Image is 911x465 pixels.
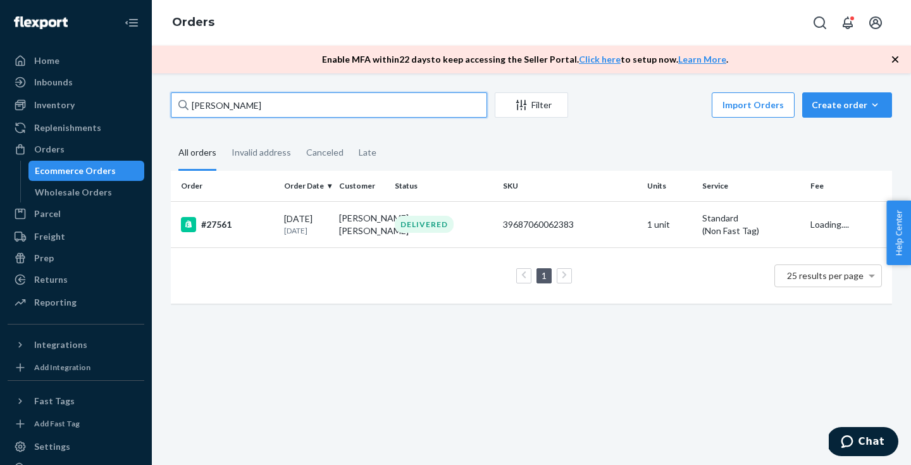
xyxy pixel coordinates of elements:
div: 39687060062383 [503,218,637,231]
div: Home [34,54,59,67]
button: Create order [802,92,892,118]
div: Filter [495,99,567,111]
td: Loading.... [805,201,892,247]
th: Order [171,171,279,201]
button: Open notifications [835,10,860,35]
ol: breadcrumbs [162,4,225,41]
a: Inbounds [8,72,144,92]
th: Status [390,171,498,201]
p: Standard [702,212,800,225]
a: Ecommerce Orders [28,161,145,181]
div: Replenishments [34,121,101,134]
div: Integrations [34,338,87,351]
div: Freight [34,230,65,243]
div: Inbounds [34,76,73,89]
td: [PERSON_NAME] [PERSON_NAME] [334,201,389,247]
a: Reporting [8,292,144,313]
a: Replenishments [8,118,144,138]
a: Learn More [678,54,726,65]
button: Open account menu [863,10,888,35]
input: Search orders [171,92,487,118]
a: Click here [579,54,621,65]
a: Page 1 is your current page [539,270,549,281]
a: Inventory [8,95,144,115]
div: Wholesale Orders [35,186,112,199]
a: Parcel [8,204,144,224]
div: Returns [34,273,68,286]
div: DELIVERED [395,216,454,233]
p: Enable MFA within 22 days to keep accessing the Seller Portal. to setup now. . [322,53,728,66]
div: Reporting [34,296,77,309]
button: Help Center [886,201,911,265]
img: Flexport logo [14,16,68,29]
div: Late [359,136,376,169]
button: Integrations [8,335,144,355]
div: Canceled [306,136,344,169]
a: Prep [8,248,144,268]
a: Freight [8,226,144,247]
div: Parcel [34,208,61,220]
a: Returns [8,270,144,290]
a: Add Fast Tag [8,416,144,431]
th: Units [642,171,697,201]
span: 25 results per page [787,270,864,281]
th: Fee [805,171,892,201]
div: All orders [178,136,216,171]
button: Import Orders [712,92,795,118]
td: 1 unit [642,201,697,247]
a: Orders [172,15,214,29]
a: Orders [8,139,144,159]
th: Service [697,171,805,201]
div: Add Integration [34,362,90,373]
button: Close Navigation [119,10,144,35]
div: Orders [34,143,65,156]
div: (Non Fast Tag) [702,225,800,237]
div: Settings [34,440,70,453]
div: Invalid address [232,136,291,169]
button: Open Search Box [807,10,833,35]
a: Settings [8,437,144,457]
div: [DATE] [284,213,329,236]
a: Wholesale Orders [28,182,145,202]
p: [DATE] [284,225,329,236]
th: Order Date [279,171,334,201]
button: Filter [495,92,568,118]
div: Inventory [34,99,75,111]
a: Add Integration [8,360,144,375]
div: Create order [812,99,883,111]
div: Add Fast Tag [34,418,80,429]
th: SKU [498,171,642,201]
div: Fast Tags [34,395,75,407]
div: Customer [339,180,384,191]
div: Ecommerce Orders [35,164,116,177]
div: Prep [34,252,54,264]
button: Fast Tags [8,391,144,411]
iframe: Opens a widget where you can chat to one of our agents [829,427,898,459]
div: #27561 [181,217,274,232]
a: Home [8,51,144,71]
